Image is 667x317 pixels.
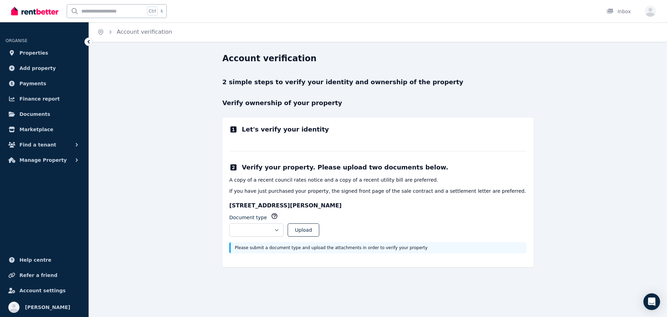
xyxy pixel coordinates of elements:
span: Ctrl [147,7,158,16]
p: 2 simple steps to verify your identity and ownership of the property [222,77,534,87]
img: RentBetter [11,6,58,16]
span: Finance report [19,95,60,103]
label: Document type [229,214,267,221]
span: Find a tenant [19,141,56,149]
a: Finance report [6,92,83,106]
span: ORGANISE [6,38,27,43]
div: Open Intercom Messenger [643,293,660,310]
p: If you have just purchased your property, the signed front page of the sale contract and a settle... [229,188,527,195]
h1: Account verification [222,53,316,64]
span: k [160,8,163,14]
span: Payments [19,79,46,88]
a: Documents [6,107,83,121]
div: Inbox [607,8,631,15]
a: Marketplace [6,122,83,136]
h2: Verify your property. Please upload two documents below. [242,163,448,172]
span: [PERSON_NAME] [25,303,70,311]
a: Refer a friend [6,268,83,282]
span: Properties [19,49,48,57]
a: Account verification [117,29,172,35]
span: Marketplace [19,125,53,134]
button: Manage Property [6,153,83,167]
button: Find a tenant [6,138,83,152]
span: Documents [19,110,50,118]
p: A copy of a recent council rates notice and a copy of a recent utility bill are preferred. [229,176,527,183]
a: Account settings [6,284,83,298]
span: Account settings [19,286,66,295]
h3: [STREET_ADDRESS][PERSON_NAME] [229,201,527,210]
a: Properties [6,46,83,60]
span: Manage Property [19,156,67,164]
p: Verify ownership of your property [222,98,534,108]
span: Add property [19,64,56,72]
nav: Breadcrumb [89,22,180,42]
span: Help centre [19,256,51,264]
h2: Let's verify your identity [242,125,329,134]
a: Add property [6,61,83,75]
span: Refer a friend [19,271,57,279]
a: Help centre [6,253,83,267]
a: Payments [6,77,83,90]
button: Upload [288,223,319,237]
p: Please submit a document type and upload the attachments in order to verify your property [235,245,522,251]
